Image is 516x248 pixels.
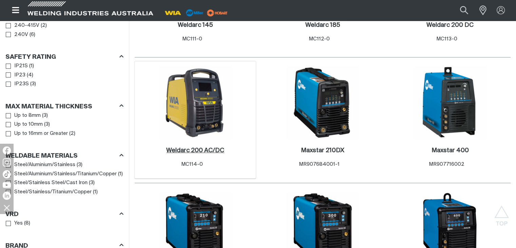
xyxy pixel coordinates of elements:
a: Up to 16mm or Greater [6,129,68,138]
span: ( 3 ) [77,161,82,169]
span: ( 6 ) [30,31,35,39]
button: Scroll to top [494,206,509,221]
h2: Weldarc 200 AC/DC [166,147,224,154]
a: Maxstar 210DX [301,147,344,155]
span: IP21S [14,62,28,70]
span: Up to 16mm or Greater [14,130,68,138]
a: Weldarc 145 [178,21,213,29]
a: Steel/Aluminium/Stainless [6,160,75,170]
h2: Weldarc 200 DC [426,22,474,28]
span: 240-415V [14,22,39,30]
a: Weldarc 185 [305,21,340,29]
ul: Weldable Materials [6,160,123,196]
img: hide socials [1,202,13,213]
a: IP23 [6,71,25,80]
div: Weldable Materials [5,151,123,160]
div: Safety Rating [5,52,123,61]
ul: Safety Rating [6,61,123,89]
img: Weldarc 200 AC/DC [159,66,232,139]
span: Yes [14,219,23,227]
span: ( 8 ) [24,219,30,227]
span: ( 1 ) [118,170,123,178]
a: Up to 10mm [6,120,43,129]
span: IP23S [14,80,29,88]
img: YouTube [3,182,11,188]
h2: Maxstar 400 [431,147,469,154]
span: ( 1 ) [93,188,98,196]
span: Up to 10mm [14,121,43,128]
input: Product name or item number... [444,3,476,18]
a: miller [205,10,230,15]
span: ( 3 ) [89,179,95,187]
span: MR907684001-1 [299,162,340,167]
img: Instagram [3,158,11,166]
span: Steel/Stainless Steel/Cast Iron [14,179,88,187]
span: MC113-0 [436,36,457,41]
a: Steel/Stainless/Titanium/Copper [6,188,92,197]
a: Weldarc 200 AC/DC [166,147,224,155]
img: LinkedIn [3,192,11,200]
img: Maxstar 210DX [286,66,359,139]
h2: Weldarc 185 [305,22,340,28]
span: MR907716002 [429,162,464,167]
h3: Safety Rating [5,53,56,61]
img: Facebook [3,146,11,155]
button: Search products [453,3,476,18]
div: VRD [5,210,123,219]
img: miller [205,8,230,18]
a: 240V [6,30,28,39]
a: Steel/Stainless Steel/Cast Iron [6,178,88,188]
h2: Weldarc 145 [178,22,213,28]
span: ( 3 ) [44,121,50,128]
a: Up to 8mm [6,111,41,120]
a: IP21S [6,61,28,71]
span: ( 4 ) [27,71,33,79]
a: Maxstar 400 [431,147,469,155]
h3: Max Material Thickness [5,103,92,111]
a: 240-415V [6,21,39,30]
ul: VRD [6,219,123,228]
a: Weldarc 200 DC [426,21,474,29]
span: Up to 8mm [14,112,41,120]
img: TikTok [3,170,11,178]
span: MC112-0 [309,36,330,41]
span: Steel/Aluminium/Stainless [14,161,75,169]
ul: Power Voltage [6,21,123,39]
h2: Maxstar 210DX [301,147,344,154]
span: ( 2 ) [69,130,75,138]
a: IP23S [6,79,29,89]
ul: Max Material Thickness [6,111,123,138]
h3: Weldable Materials [5,152,78,160]
a: Steel/Aluminium/Stainless/Titanium/Copper [6,170,117,179]
span: ( 2 ) [41,22,47,30]
a: Yes [6,219,23,228]
span: Steel/Stainless/Titanium/Copper [14,188,92,196]
span: 240V [14,31,28,39]
div: Max Material Thickness [5,102,123,111]
span: Steel/Aluminium/Stainless/Titanium/Copper [14,170,117,178]
span: ( 3 ) [30,80,36,88]
span: ( 1 ) [29,62,34,70]
span: IP23 [14,71,25,79]
span: MC111-0 [182,36,202,41]
span: ( 3 ) [42,112,48,120]
h3: VRD [5,211,19,218]
img: Maxstar 400 [414,66,486,139]
span: MC114-0 [181,162,203,167]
